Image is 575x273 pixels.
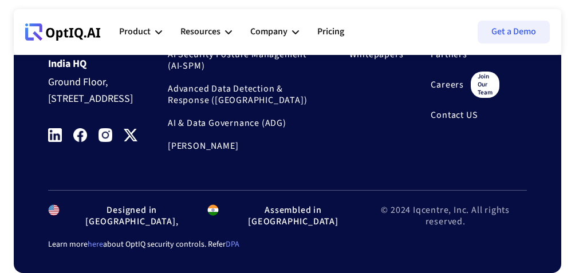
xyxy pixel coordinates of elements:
div: Learn more about OptIQ security controls. Refer [48,239,527,250]
a: Advanced Data Detection & Response ([GEOGRAPHIC_DATA]) [168,83,322,106]
a: Contact US [431,109,499,121]
a: here [88,239,103,250]
a: Whitepapers [349,49,404,60]
div: Company [250,24,287,39]
div: Resources [180,24,220,39]
div: Product [119,24,151,39]
div: join our team [471,72,499,98]
div: © 2024 Iqcentre, Inc. All rights reserved. [364,204,527,227]
div: Designed in [GEOGRAPHIC_DATA], [60,204,200,227]
a: Careers [431,79,464,90]
a: AI Security Posture Management (AI-SPM) [168,49,322,72]
div: Webflow Homepage [25,40,26,41]
a: [PERSON_NAME] [168,140,322,152]
a: DPA [226,239,239,250]
a: Webflow Homepage [25,15,101,49]
a: Get a Demo [478,21,550,43]
a: Pricing [317,15,344,49]
div: India HQ [48,58,168,70]
a: AI & Data Governance (ADG) [168,117,322,129]
div: Ground Floor, [STREET_ADDRESS] [48,70,168,108]
div: Assembled in [GEOGRAPHIC_DATA] [219,204,364,227]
